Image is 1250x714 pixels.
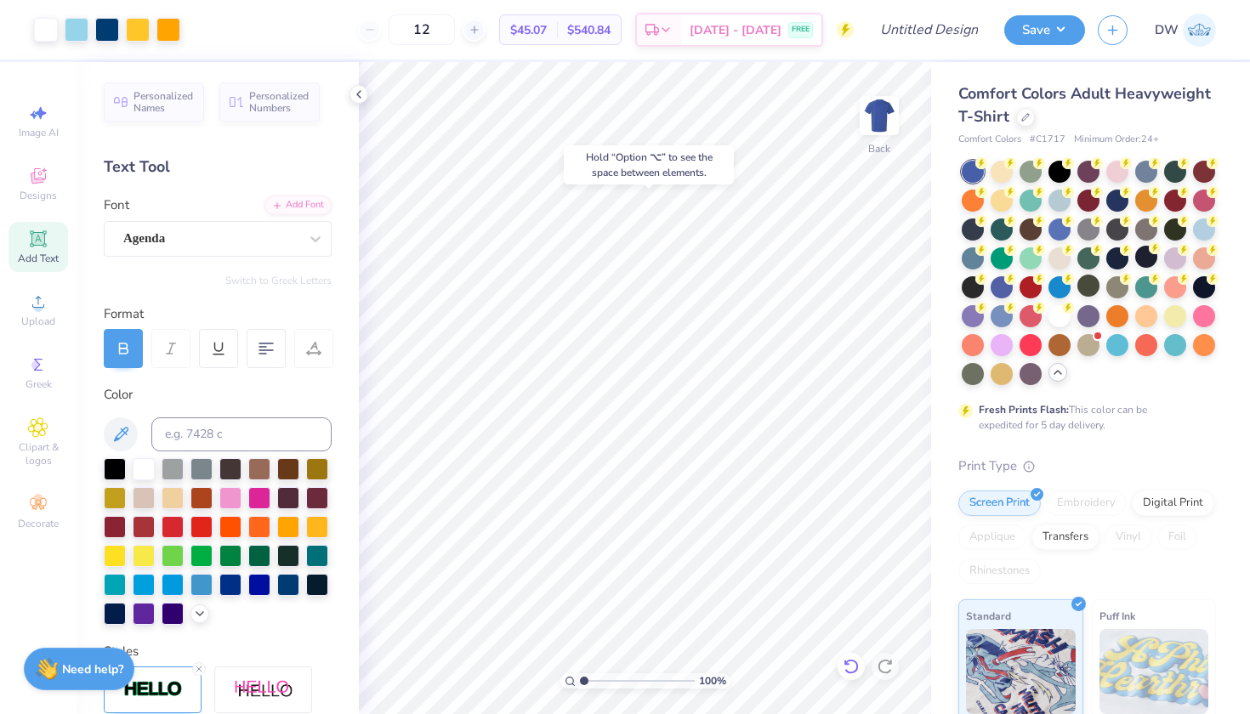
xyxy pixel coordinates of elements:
[1132,490,1214,516] div: Digital Print
[26,377,52,391] span: Greek
[868,141,890,156] div: Back
[567,21,611,39] span: $540.84
[1155,20,1179,40] span: DW
[134,90,194,114] span: Personalized Names
[19,126,59,139] span: Image AI
[690,21,781,39] span: [DATE] - [DATE]
[862,99,896,133] img: Back
[966,607,1011,625] span: Standard
[104,195,129,215] label: Font
[1105,524,1152,550] div: Vinyl
[1031,524,1099,550] div: Transfers
[18,252,59,265] span: Add Text
[958,558,1041,584] div: Rhinestones
[21,314,55,328] span: Upload
[264,195,332,215] div: Add Font
[958,133,1021,147] span: Comfort Colors
[979,403,1069,416] strong: Fresh Prints Flash:
[1046,490,1127,516] div: Embroidery
[151,417,332,451] input: e.g. 7428 c
[958,490,1041,516] div: Screen Print
[792,24,810,36] span: FREE
[966,629,1076,714] img: Standard
[249,90,310,114] span: Personalized Numbers
[20,189,57,202] span: Designs
[104,642,332,661] div: Styles
[699,673,726,688] span: 100 %
[1155,14,1216,47] a: DW
[1030,133,1065,147] span: # C1717
[234,679,293,700] img: Shadow
[1183,14,1216,47] img: Danica Woods
[866,13,991,47] input: Untitled Design
[979,402,1188,433] div: This color can be expedited for 5 day delivery.
[389,14,455,45] input: – –
[564,145,734,184] div: Hold “Option ⌥” to see the space between elements.
[1074,133,1159,147] span: Minimum Order: 24 +
[123,680,183,700] img: Stroke
[104,385,332,405] div: Color
[1004,15,1085,45] button: Save
[9,440,68,467] span: Clipart & logos
[18,517,59,530] span: Decorate
[958,456,1216,476] div: Print Type
[958,524,1026,550] div: Applique
[62,661,123,677] strong: Need help?
[1099,607,1135,625] span: Puff Ink
[225,274,332,287] button: Switch to Greek Letters
[1099,629,1209,714] img: Puff Ink
[104,156,332,178] div: Text Tool
[1157,524,1197,550] div: Foil
[104,304,333,324] div: Format
[510,21,547,39] span: $45.07
[958,83,1211,127] span: Comfort Colors Adult Heavyweight T-Shirt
